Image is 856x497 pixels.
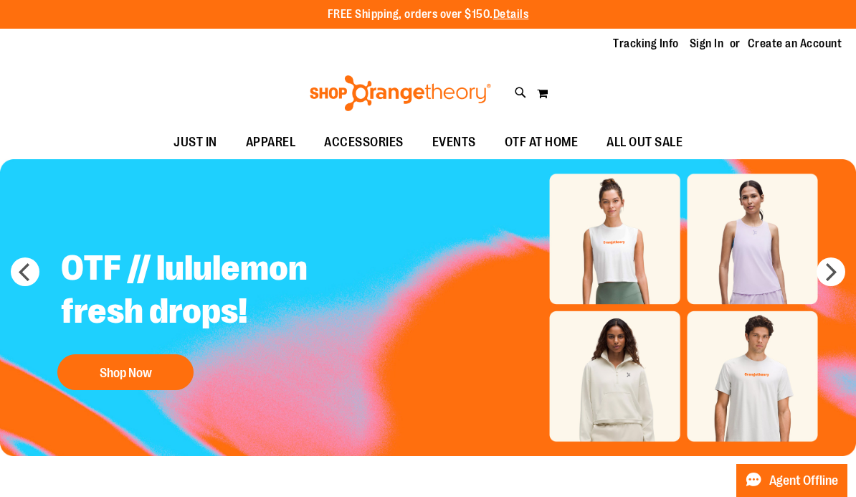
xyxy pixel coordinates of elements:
[817,257,845,286] button: next
[769,474,838,488] span: Agent Offline
[505,126,579,158] span: OTF AT HOME
[173,126,217,158] span: JUST IN
[57,354,194,390] button: Shop Now
[11,257,39,286] button: prev
[246,126,296,158] span: APPAREL
[748,36,842,52] a: Create an Account
[50,236,406,347] h2: OTF // lululemon fresh drops!
[613,36,679,52] a: Tracking Info
[493,8,529,21] a: Details
[736,464,847,497] button: Agent Offline
[324,126,404,158] span: ACCESSORIES
[690,36,724,52] a: Sign In
[308,75,493,111] img: Shop Orangetheory
[607,126,683,158] span: ALL OUT SALE
[50,236,406,397] a: OTF // lululemon fresh drops! Shop Now
[328,6,529,23] p: FREE Shipping, orders over $150.
[432,126,476,158] span: EVENTS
